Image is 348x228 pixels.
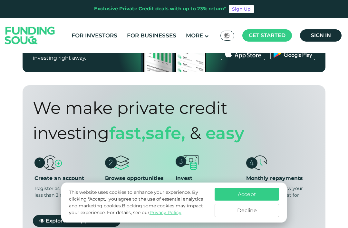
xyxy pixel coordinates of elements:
[190,123,201,143] span: &
[300,29,342,42] a: Sign in
[107,210,182,215] span: For details, see our .
[215,204,279,217] button: Decline
[33,95,287,146] div: We make private credit investing
[125,30,178,41] a: For Businesses
[246,175,314,182] div: Monthly repayments
[146,123,185,143] span: safe,
[249,32,285,38] span: Get started
[224,33,230,38] img: SA Flag
[176,155,198,170] img: invest-money
[34,185,92,199] div: Register as an investor in less than 3 minutes.
[206,123,244,143] span: Easy
[46,218,114,224] span: Explore our opportunities
[270,47,315,60] img: Google Play
[34,175,102,182] div: Create an account
[69,189,208,216] p: This website uses cookies to enhance your experience. By clicking "Accept," you agree to the use ...
[34,155,62,170] img: create-account
[150,210,181,215] a: Privacy Policy
[33,215,121,227] a: Explore our opportunities
[246,155,267,170] img: monthly-repayments
[105,155,129,170] img: browse-opportunities
[33,46,160,62] p: Download and register in seconds—start investing right away.
[221,47,266,60] img: App Store
[105,175,172,182] div: Browse opportunities
[176,175,243,182] div: Invest
[70,30,119,41] a: For Investors
[215,188,279,201] button: Accept
[186,32,203,39] span: More
[109,123,146,143] span: Fast,
[229,5,254,13] a: Sign Up
[69,203,203,215] span: Blocking some cookies may impact your experience.
[94,5,226,13] div: Exclusive Private Credit deals with up to 23% return*
[311,32,331,38] span: Sign in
